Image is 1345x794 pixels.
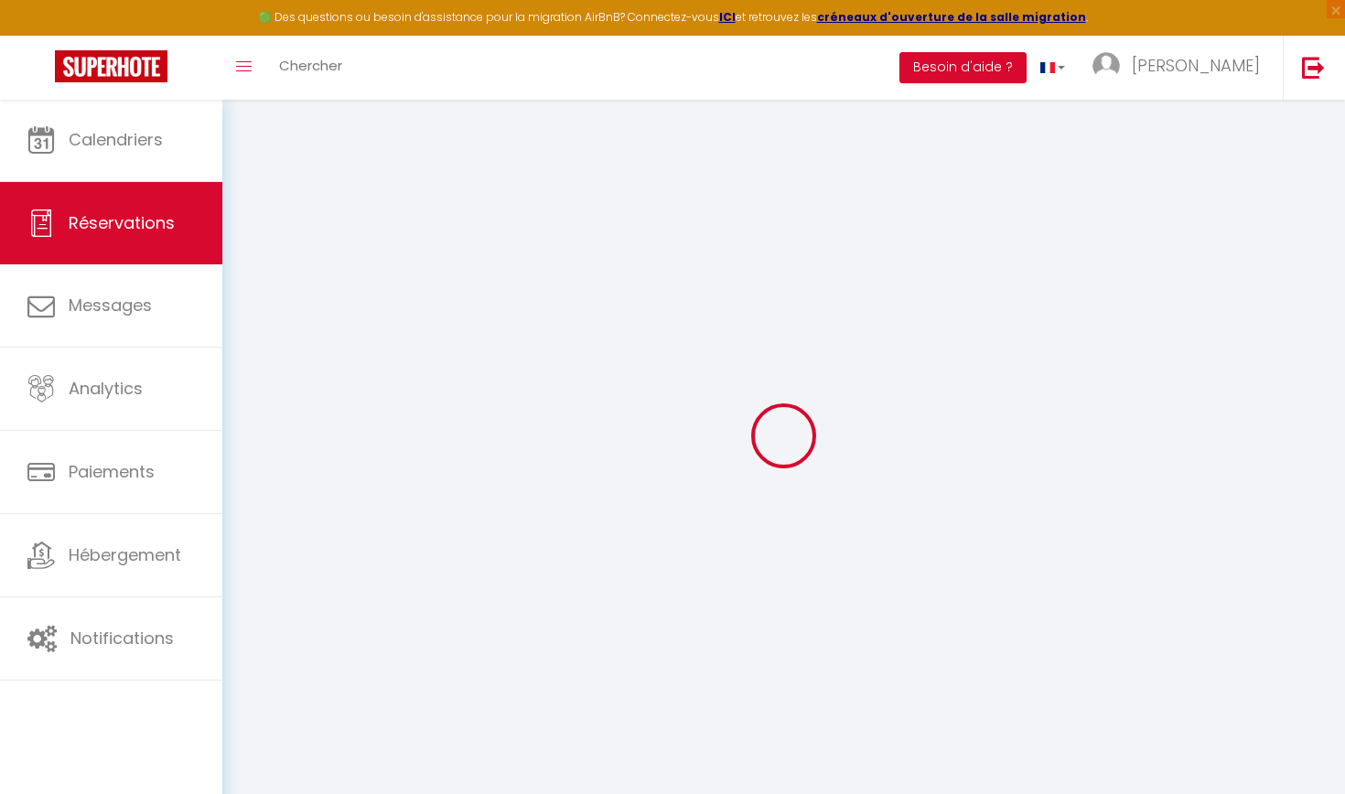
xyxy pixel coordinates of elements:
[279,56,342,75] span: Chercher
[70,627,174,649] span: Notifications
[69,543,181,566] span: Hébergement
[899,52,1027,83] button: Besoin d'aide ?
[265,36,356,100] a: Chercher
[69,377,143,400] span: Analytics
[1132,54,1260,77] span: [PERSON_NAME]
[817,9,1086,25] a: créneaux d'ouverture de la salle migration
[1092,52,1120,80] img: ...
[69,211,175,234] span: Réservations
[69,460,155,483] span: Paiements
[1079,36,1283,100] a: ... [PERSON_NAME]
[69,294,152,317] span: Messages
[69,128,163,151] span: Calendriers
[15,7,70,62] button: Ouvrir le widget de chat LiveChat
[1302,56,1325,79] img: logout
[55,50,167,82] img: Super Booking
[719,9,736,25] a: ICI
